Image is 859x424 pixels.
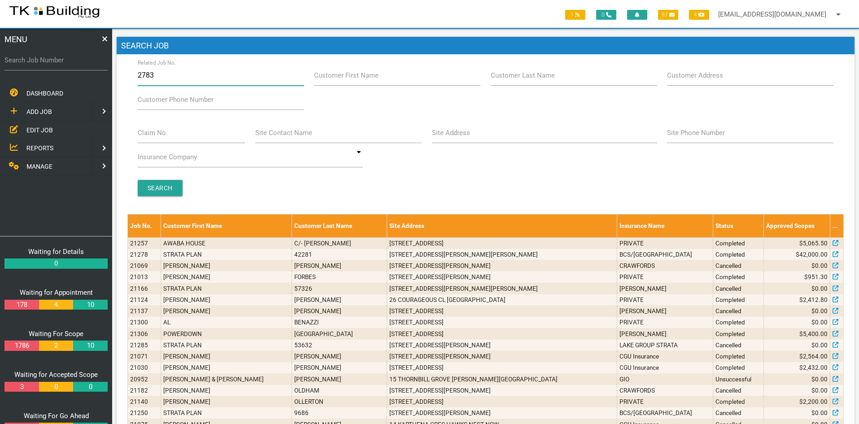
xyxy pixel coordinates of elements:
td: [PERSON_NAME] [292,362,387,373]
span: 0 [596,10,616,20]
td: 21069 [128,260,161,271]
td: [STREET_ADDRESS][PERSON_NAME] [387,407,617,419]
td: 21182 [128,385,161,396]
a: 0 [73,382,107,392]
td: [PERSON_NAME] [161,294,292,305]
th: Customer First Name [161,214,292,237]
a: Waiting For Scope [29,330,83,338]
td: AL [161,317,292,328]
span: $0.00 [811,386,828,395]
td: CGU Insurance [617,362,713,373]
td: Completed [713,271,764,283]
td: [PERSON_NAME] [161,351,292,362]
td: [PERSON_NAME] [161,396,292,407]
td: 21166 [128,283,161,294]
td: 21071 [128,351,161,362]
a: Waiting for Appointment [20,288,93,297]
span: $0.00 [811,306,828,315]
td: OLLERTON [292,396,387,407]
th: ... [830,214,843,237]
td: [PERSON_NAME] [292,351,387,362]
td: [PERSON_NAME] & [PERSON_NAME] [161,373,292,385]
td: Cancelled [713,407,764,419]
td: Cancelled [713,339,764,350]
span: 1 [565,10,585,20]
th: Insurance Name [617,214,713,237]
span: $2,412.80 [799,295,828,304]
td: [STREET_ADDRESS][PERSON_NAME] [387,339,617,350]
span: EDIT JOB [26,126,53,133]
td: 53632 [292,339,387,350]
span: $0.00 [811,261,828,270]
a: Waiting For Go Ahead [24,412,89,420]
span: 87 [658,10,678,20]
td: [STREET_ADDRESS] [387,317,617,328]
td: Completed [713,294,764,305]
td: 21278 [128,249,161,260]
h1: Search Job [117,37,855,55]
td: 21250 [128,407,161,419]
td: [STREET_ADDRESS][PERSON_NAME] [387,351,617,362]
td: [PERSON_NAME] [292,294,387,305]
th: Approved Scopes [764,214,830,237]
td: Completed [713,362,764,373]
td: 21285 [128,339,161,350]
span: $42,000.00 [796,250,828,259]
label: Search Job Number [4,55,108,66]
span: $2,200.00 [799,397,828,406]
label: Customer First Name [314,70,379,81]
td: PRIVATE [617,237,713,249]
td: [STREET_ADDRESS][PERSON_NAME] [387,271,617,283]
td: [STREET_ADDRESS][PERSON_NAME] [387,385,617,396]
a: 10 [73,300,107,310]
span: DASHBOARD [26,90,63,97]
span: $2,564.00 [799,352,828,361]
td: 21124 [128,294,161,305]
td: [STREET_ADDRESS] [387,328,617,339]
td: OLDHAM [292,385,387,396]
label: Site Phone Number [667,128,725,138]
td: [PERSON_NAME] [292,260,387,271]
span: $0.00 [811,284,828,293]
td: STRATA PLAN [161,283,292,294]
td: 57326 [292,283,387,294]
td: [STREET_ADDRESS] [387,306,617,317]
td: C/- [PERSON_NAME] [292,237,387,249]
td: PRIVATE [617,317,713,328]
td: STRATA PLAN [161,339,292,350]
span: MENU [4,33,27,45]
td: PRIVATE [617,396,713,407]
td: [PERSON_NAME] [161,385,292,396]
td: STRATA PLAN [161,249,292,260]
input: Search [138,180,183,196]
th: Customer Last Name [292,214,387,237]
span: $0.00 [811,408,828,417]
td: AWABA HOUSE [161,237,292,249]
td: Completed [713,351,764,362]
td: Completed [713,237,764,249]
td: CRAWFORDS [617,385,713,396]
td: Cancelled [713,306,764,317]
td: BCS/[GEOGRAPHIC_DATA] [617,407,713,419]
a: 0 [4,258,108,269]
td: 21300 [128,317,161,328]
span: $2,432.00 [799,363,828,372]
span: $5,400.00 [799,329,828,338]
td: [PERSON_NAME] [617,283,713,294]
td: GIO [617,373,713,385]
td: 9686 [292,407,387,419]
td: [STREET_ADDRESS][PERSON_NAME][PERSON_NAME] [387,283,617,294]
span: $951.30 [804,272,828,281]
a: Waiting for Details [28,248,84,256]
label: Customer Last Name [491,70,555,81]
a: 10 [73,341,107,351]
td: 15 THORNBILL GROVE [PERSON_NAME][GEOGRAPHIC_DATA] [387,373,617,385]
td: [STREET_ADDRESS][PERSON_NAME] [387,260,617,271]
label: Customer Phone Number [138,95,214,105]
th: Job No. [128,214,161,237]
label: Site Contact Name [255,128,312,138]
span: ADD JOB [26,108,52,115]
td: Completed [713,249,764,260]
span: 4 [689,10,709,20]
td: 21137 [128,306,161,317]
